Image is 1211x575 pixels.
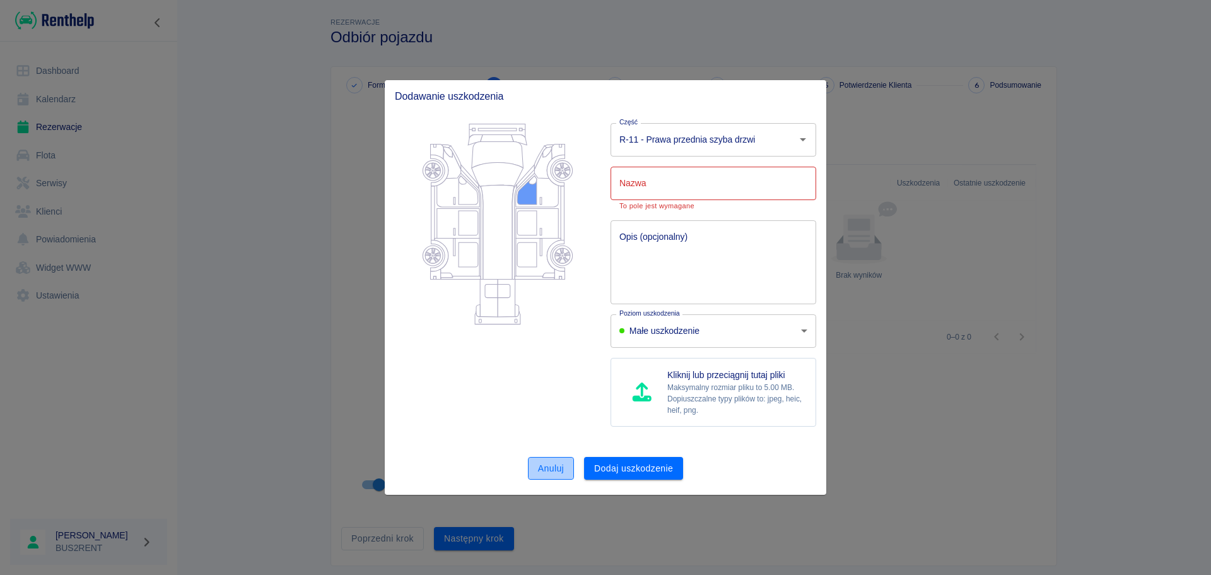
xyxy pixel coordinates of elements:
[584,457,683,480] button: Dodaj uszkodzenie
[667,382,805,393] p: Maksymalny rozmiar pliku to 5.00 MB.
[619,324,796,337] div: Małe uszkodzenie
[667,369,805,382] p: Kliknij lub przeciągnij tutaj pliki
[528,457,574,480] button: Anuluj
[794,131,812,148] button: Otwórz
[667,393,805,416] p: Dopiuszczalne typy plików to: jpeg, heic, heif, png.
[619,117,638,127] label: Część
[619,202,807,210] p: To pole jest wymagane
[619,309,680,318] label: Poziom uszkodzenia
[395,90,816,103] span: Dodawanie uszkodzenia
